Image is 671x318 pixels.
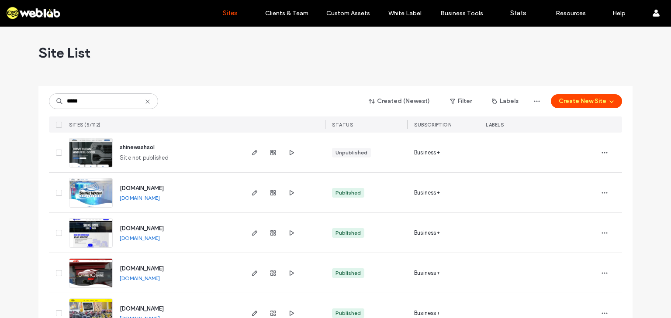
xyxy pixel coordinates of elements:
[335,189,361,197] div: Published
[486,122,504,128] span: LABELS
[120,305,164,312] a: [DOMAIN_NAME]
[414,309,440,318] span: Business+
[414,148,440,157] span: Business+
[612,10,626,17] label: Help
[120,195,160,201] a: [DOMAIN_NAME]
[120,235,160,241] a: [DOMAIN_NAME]
[414,188,440,197] span: Business+
[326,10,370,17] label: Custom Assets
[120,185,164,191] a: [DOMAIN_NAME]
[388,10,422,17] label: White Label
[510,9,526,17] label: Stats
[38,44,90,62] span: Site List
[265,10,308,17] label: Clients & Team
[441,94,481,108] button: Filter
[120,275,160,281] a: [DOMAIN_NAME]
[335,309,361,317] div: Published
[69,122,101,128] span: SITES (5/112)
[414,229,440,237] span: Business+
[551,94,622,108] button: Create New Site
[335,229,361,237] div: Published
[414,122,451,128] span: SUBSCRIPTION
[120,144,155,150] a: shinewashsol
[120,225,164,232] a: [DOMAIN_NAME]
[414,269,440,277] span: Business+
[361,94,438,108] button: Created (Newest)
[120,265,164,272] a: [DOMAIN_NAME]
[335,149,367,157] div: Unpublished
[332,122,353,128] span: STATUS
[335,269,361,277] div: Published
[484,94,526,108] button: Labels
[120,154,169,162] span: Site not published
[556,10,586,17] label: Resources
[223,9,238,17] label: Sites
[440,10,483,17] label: Business Tools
